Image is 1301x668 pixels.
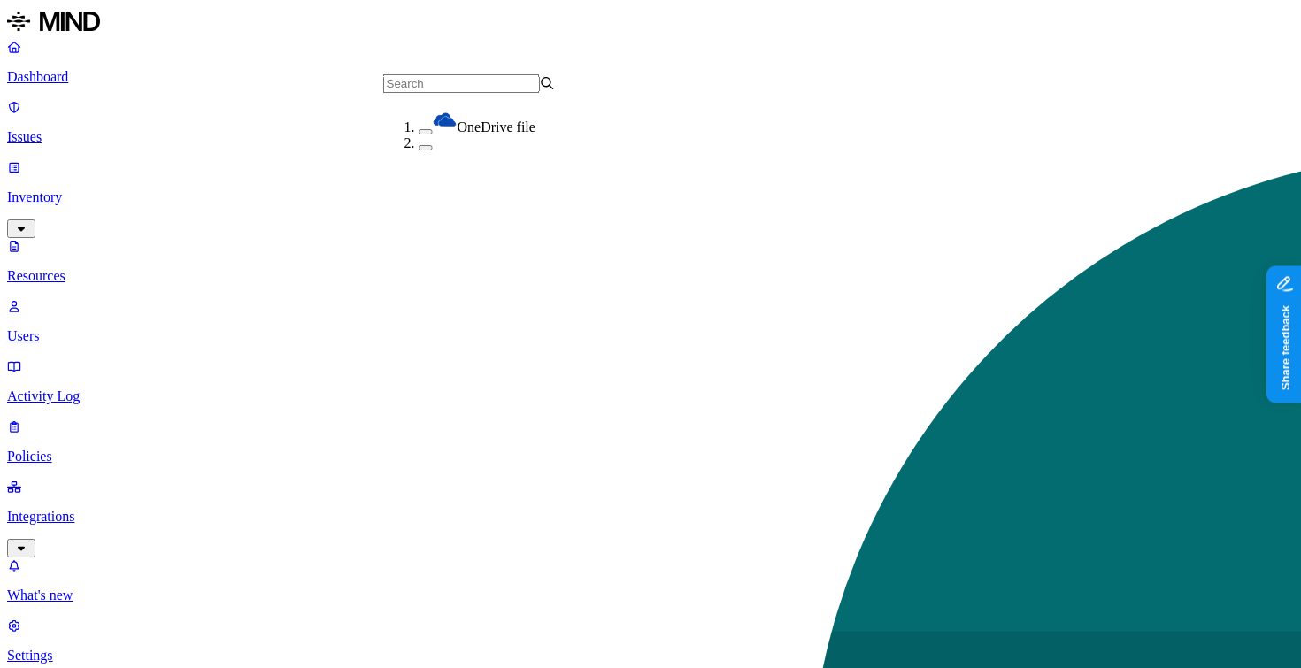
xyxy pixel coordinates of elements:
[7,587,1294,603] p: What's new
[7,69,1294,85] p: Dashboard
[7,449,1294,465] p: Policies
[7,189,1294,205] p: Inventory
[7,328,1294,344] p: Users
[7,618,1294,664] a: Settings
[7,99,1294,145] a: Issues
[7,509,1294,525] p: Integrations
[7,238,1294,284] a: Resources
[7,159,1294,235] a: Inventory
[7,388,1294,404] p: Activity Log
[7,358,1294,404] a: Activity Log
[7,39,1294,85] a: Dashboard
[7,298,1294,344] a: Users
[433,107,458,132] img: onedrive.svg
[7,268,1294,284] p: Resources
[383,74,540,93] input: Search
[7,7,1294,39] a: MIND
[7,648,1294,664] p: Settings
[7,7,100,35] img: MIND
[7,479,1294,555] a: Integrations
[7,557,1294,603] a: What's new
[458,119,535,134] span: OneDrive file
[7,129,1294,145] p: Issues
[7,418,1294,465] a: Policies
